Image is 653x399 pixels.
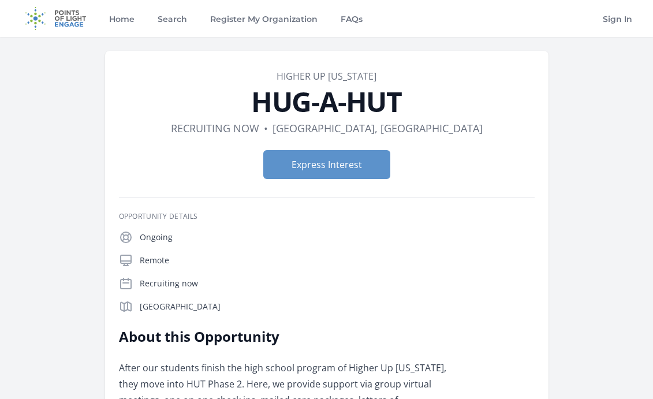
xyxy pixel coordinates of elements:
h2: About this Opportunity [119,327,457,346]
button: Express Interest [263,150,390,179]
a: Higher Up [US_STATE] [277,70,376,83]
p: Remote [140,255,535,266]
h3: Opportunity Details [119,212,535,221]
div: • [264,120,268,136]
p: Recruiting now [140,278,535,289]
dd: [GEOGRAPHIC_DATA], [GEOGRAPHIC_DATA] [273,120,483,136]
dd: Recruiting now [171,120,259,136]
p: Ongoing [140,232,535,243]
p: [GEOGRAPHIC_DATA] [140,301,535,312]
h1: HUG-A-HUT [119,88,535,115]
